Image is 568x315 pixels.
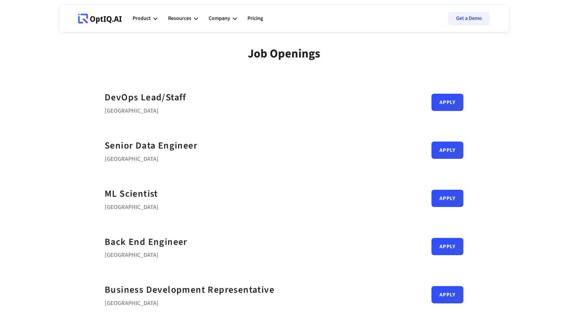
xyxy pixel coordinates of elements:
[78,9,122,29] a: Webflow Homepage
[431,142,463,159] a: Apply
[105,90,186,105] a: DevOps Lead/Staff
[105,105,186,114] div: [GEOGRAPHIC_DATA]
[105,297,274,307] div: [GEOGRAPHIC_DATA]
[133,14,151,23] div: Product
[105,153,197,162] div: [GEOGRAPHIC_DATA]
[105,138,197,153] a: Senior Data Engineer
[431,238,463,255] a: Apply
[168,9,198,29] div: Resources
[105,235,187,250] a: Back End Engineer
[248,47,320,61] div: Job Openings
[431,190,463,207] a: Apply
[133,9,157,29] div: Product
[105,186,158,201] a: ML Scientist
[247,9,263,29] a: Pricing
[105,201,158,211] div: [GEOGRAPHIC_DATA]
[105,282,274,297] a: Business Development Representative
[209,9,237,29] div: Company
[448,12,490,25] a: Get a Demo
[209,14,230,23] div: Company
[431,286,463,303] a: Apply
[105,249,187,259] div: [GEOGRAPHIC_DATA]
[431,94,463,111] a: Apply
[168,14,191,23] div: Resources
